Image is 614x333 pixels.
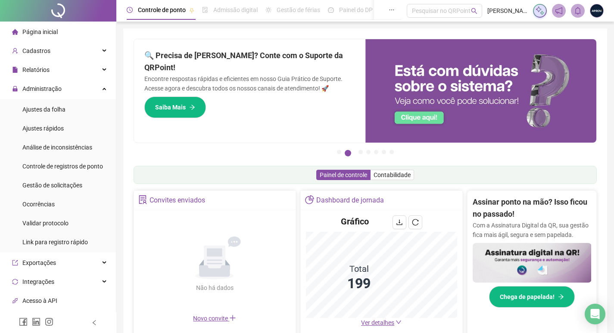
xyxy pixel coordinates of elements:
[213,6,258,13] span: Admissão digital
[22,85,62,92] span: Administração
[337,150,341,154] button: 1
[144,74,355,93] p: Encontre respostas rápidas e eficientes em nosso Guia Prático de Suporte. Acesse agora e descubra...
[361,319,394,326] span: Ver detalhes
[32,317,41,326] span: linkedin
[22,28,58,35] span: Página inicial
[358,150,363,154] button: 3
[189,8,194,13] span: pushpin
[412,219,419,226] span: reload
[150,193,205,208] div: Convites enviados
[12,48,18,54] span: user-add
[12,86,18,92] span: lock
[555,7,563,15] span: notification
[320,171,367,178] span: Painel de controle
[138,6,186,13] span: Controle de ponto
[22,125,64,132] span: Ajustes rápidos
[328,7,334,13] span: dashboard
[22,66,50,73] span: Relatórios
[202,7,208,13] span: file-done
[22,239,88,246] span: Link para registro rápido
[155,103,186,112] span: Saiba Mais
[22,163,103,170] span: Controle de registros de ponto
[22,106,65,113] span: Ajustes da folha
[489,286,575,308] button: Chega de papelada!
[12,67,18,73] span: file
[144,96,206,118] button: Saiba Mais
[374,171,411,178] span: Contabilidade
[22,201,55,208] span: Ocorrências
[22,297,57,304] span: Acesso à API
[22,144,92,151] span: Análise de inconsistências
[396,319,402,325] span: down
[138,195,147,204] span: solution
[277,6,320,13] span: Gestão de férias
[535,6,545,16] img: sparkle-icon.fc2bf0ac1784a2077858766a79e2daf3.svg
[341,215,369,227] h4: Gráfico
[339,6,373,13] span: Painel do DP
[305,195,314,204] span: pie-chart
[382,150,386,154] button: 6
[590,4,603,17] img: 1750
[585,304,605,324] div: Open Intercom Messenger
[574,7,582,15] span: bell
[12,260,18,266] span: export
[45,317,53,326] span: instagram
[12,298,18,304] span: api
[389,7,395,13] span: ellipsis
[390,150,394,154] button: 7
[361,319,402,326] a: Ver detalhes down
[193,315,236,322] span: Novo convite
[365,39,597,143] img: banner%2F0cf4e1f0-cb71-40ef-aa93-44bd3d4ee559.png
[471,8,477,14] span: search
[473,221,592,240] p: Com a Assinatura Digital da QR, sua gestão fica mais ágil, segura e sem papelada.
[396,219,403,226] span: download
[12,279,18,285] span: sync
[487,6,528,16] span: [PERSON_NAME] - APROV
[12,29,18,35] span: home
[366,150,371,154] button: 4
[345,150,351,156] button: 2
[500,292,555,302] span: Chega de papelada!
[473,196,592,221] h2: Assinar ponto na mão? Isso ficou no passado!
[22,182,82,189] span: Gestão de solicitações
[473,243,592,283] img: banner%2F02c71560-61a6-44d4-94b9-c8ab97240462.png
[127,7,133,13] span: clock-circle
[22,220,69,227] span: Validar protocolo
[189,104,195,110] span: arrow-right
[229,314,236,321] span: plus
[22,259,56,266] span: Exportações
[316,193,384,208] div: Dashboard de jornada
[22,47,50,54] span: Cadastros
[175,283,254,293] div: Não há dados
[22,278,54,285] span: Integrações
[91,320,97,326] span: left
[374,150,378,154] button: 5
[558,294,564,300] span: arrow-right
[265,7,271,13] span: sun
[19,317,28,326] span: facebook
[144,50,355,74] h2: 🔍 Precisa de [PERSON_NAME]? Conte com o Suporte da QRPoint!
